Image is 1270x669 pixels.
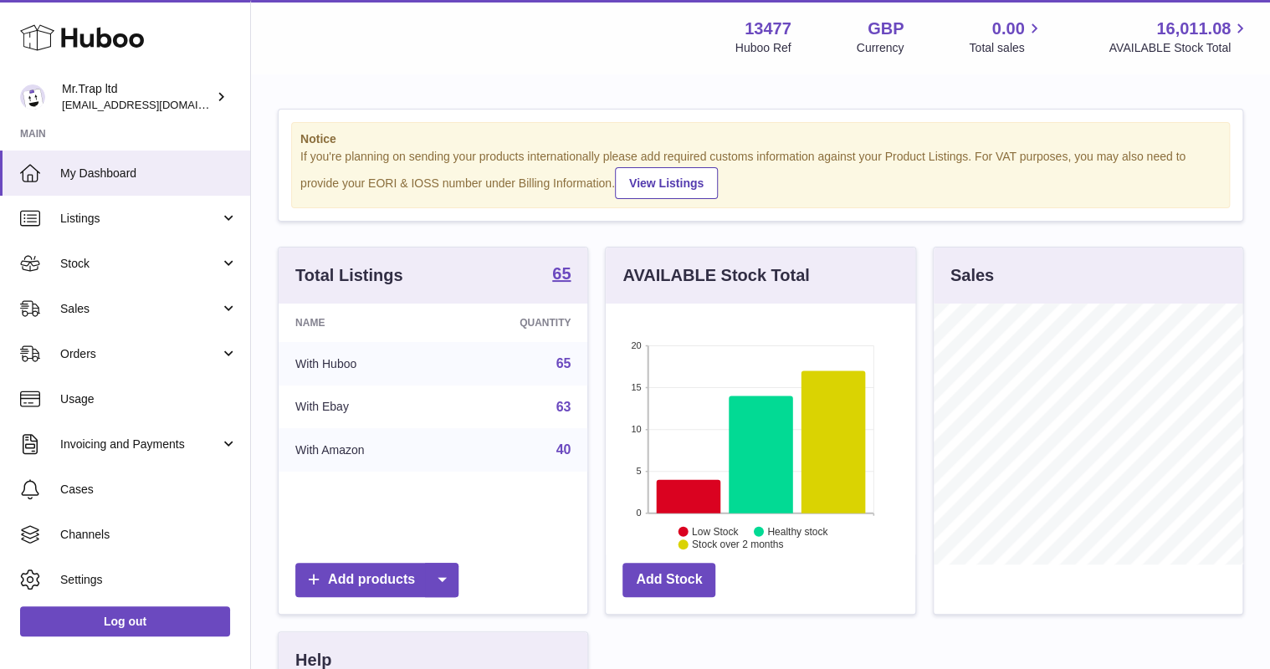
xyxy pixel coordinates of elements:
[300,149,1221,199] div: If you're planning on sending your products internationally please add required customs informati...
[20,606,230,636] a: Log out
[62,98,246,111] span: [EMAIL_ADDRESS][DOMAIN_NAME]
[1156,18,1231,40] span: 16,011.08
[622,563,715,597] a: Add Stock
[556,442,571,457] a: 40
[622,264,809,287] h3: AVAILABLE Stock Total
[279,304,448,342] th: Name
[60,482,238,498] span: Cases
[969,40,1043,56] span: Total sales
[60,346,220,362] span: Orders
[969,18,1043,56] a: 0.00 Total sales
[950,264,994,287] h3: Sales
[279,342,448,386] td: With Huboo
[60,527,238,543] span: Channels
[556,356,571,370] a: 65
[632,340,642,350] text: 20
[632,424,642,434] text: 10
[1109,40,1250,56] span: AVAILABLE Stock Total
[279,386,448,429] td: With Ebay
[637,508,642,518] text: 0
[60,391,238,407] span: Usage
[735,40,791,56] div: Huboo Ref
[552,265,571,285] a: 65
[295,264,403,287] h3: Total Listings
[632,382,642,392] text: 15
[62,81,213,113] div: Mr.Trap ltd
[300,131,1221,147] strong: Notice
[60,256,220,272] span: Stock
[60,572,238,588] span: Settings
[692,525,739,537] text: Low Stock
[448,304,587,342] th: Quantity
[60,211,220,227] span: Listings
[992,18,1025,40] span: 0.00
[637,466,642,476] text: 5
[745,18,791,40] strong: 13477
[60,301,220,317] span: Sales
[552,265,571,282] strong: 65
[767,525,828,537] text: Healthy stock
[295,563,458,597] a: Add products
[692,539,783,550] text: Stock over 2 months
[20,84,45,110] img: office@grabacz.eu
[279,428,448,472] td: With Amazon
[868,18,904,40] strong: GBP
[60,437,220,452] span: Invoicing and Payments
[1109,18,1250,56] a: 16,011.08 AVAILABLE Stock Total
[857,40,904,56] div: Currency
[615,167,718,199] a: View Listings
[60,166,238,181] span: My Dashboard
[556,400,571,414] a: 63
